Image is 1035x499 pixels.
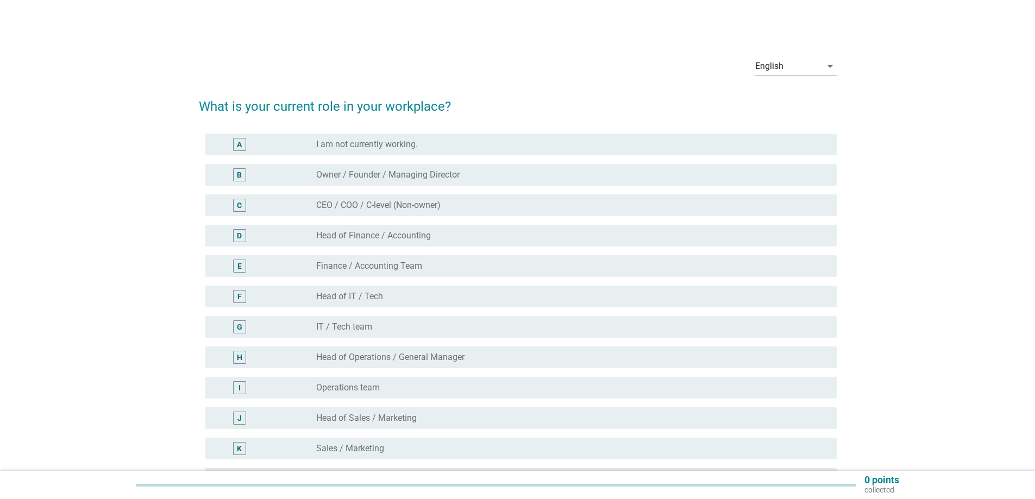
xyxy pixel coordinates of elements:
[237,139,242,150] div: A
[316,230,431,241] label: Head of Finance / Accounting
[199,86,837,116] h2: What is your current role in your workplace?
[237,261,242,272] div: E
[316,139,418,150] label: I am not currently working.
[316,261,422,271] label: Finance / Accounting Team
[755,61,783,71] div: English
[237,230,242,242] div: D
[237,413,242,424] div: J
[316,382,380,393] label: Operations team
[316,169,460,180] label: Owner / Founder / Managing Director
[237,443,242,454] div: K
[316,413,417,424] label: Head of Sales / Marketing
[237,321,242,333] div: G
[237,169,242,181] div: B
[824,60,837,73] i: arrow_drop_down
[316,200,441,211] label: CEO / COO / C-level (Non-owner)
[237,200,242,211] div: C
[316,443,384,454] label: Sales / Marketing
[864,475,899,485] p: 0 points
[316,321,372,332] label: IT / Tech team
[239,382,241,394] div: I
[864,485,899,495] p: collected
[316,291,383,302] label: Head of IT / Tech
[237,291,242,302] div: F
[316,352,465,363] label: Head of Operations / General Manager
[237,352,242,363] div: H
